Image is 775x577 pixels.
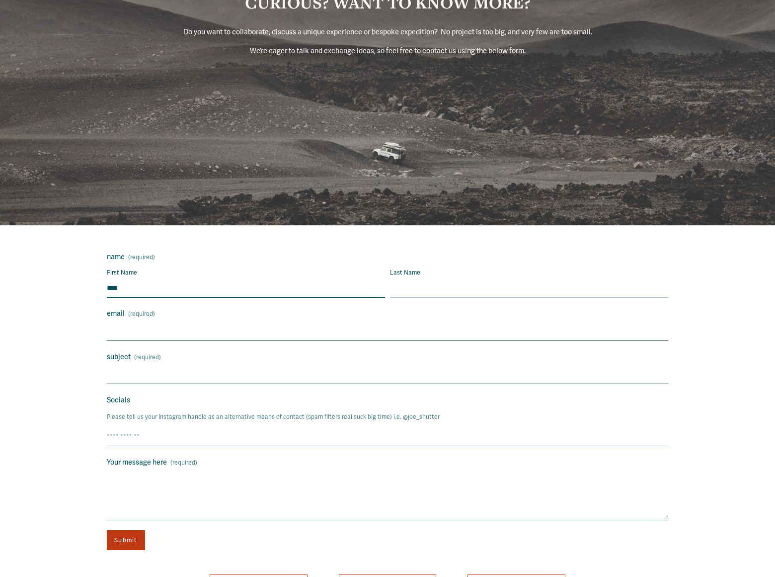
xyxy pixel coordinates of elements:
[107,456,167,469] span: Your message here
[107,307,125,320] span: email
[170,458,197,469] span: (required)
[183,28,592,36] span: Do you want to collaborate, discuss a unique experience or bespoke expedition? No project is too ...
[250,47,526,55] span: We’re eager to talk and exchange ideas, so feel free to contact us using the below form.
[107,409,669,426] p: Please tell us your Instagram handle as an alternative means of contact (spam filters real suck b...
[128,255,155,261] span: (required)
[128,309,155,320] span: (required)
[107,251,125,264] span: name
[107,394,130,407] span: Socials
[390,268,668,280] div: Last Name
[107,351,131,364] span: subject
[134,352,161,363] span: (required)
[107,530,145,550] button: Submit
[107,268,385,280] div: First Name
